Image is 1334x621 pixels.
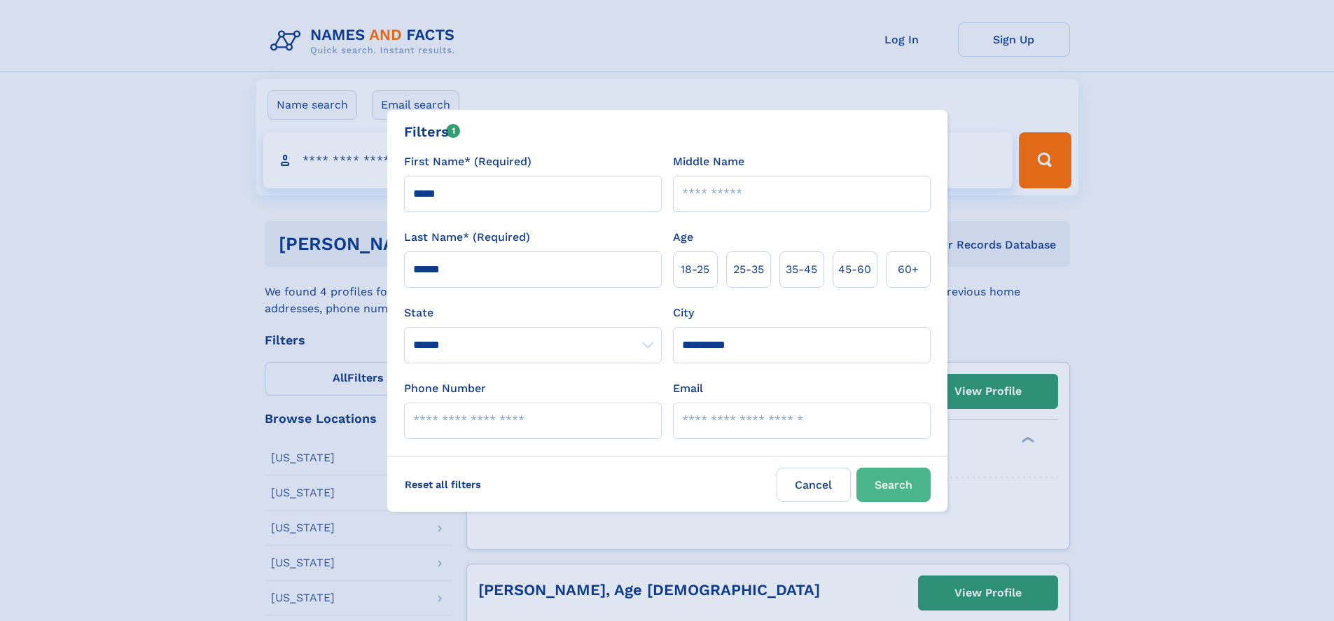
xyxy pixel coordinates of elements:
label: State [404,305,662,321]
button: Search [856,468,931,502]
label: City [673,305,694,321]
label: Middle Name [673,153,744,170]
label: Cancel [777,468,851,502]
span: 25‑35 [733,261,764,278]
span: 18‑25 [681,261,709,278]
label: Phone Number [404,380,486,397]
label: Email [673,380,703,397]
span: 35‑45 [786,261,817,278]
span: 45‑60 [838,261,871,278]
label: Last Name* (Required) [404,229,530,246]
div: Filters [404,121,461,142]
label: First Name* (Required) [404,153,531,170]
label: Age [673,229,693,246]
span: 60+ [898,261,919,278]
label: Reset all filters [396,468,490,501]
